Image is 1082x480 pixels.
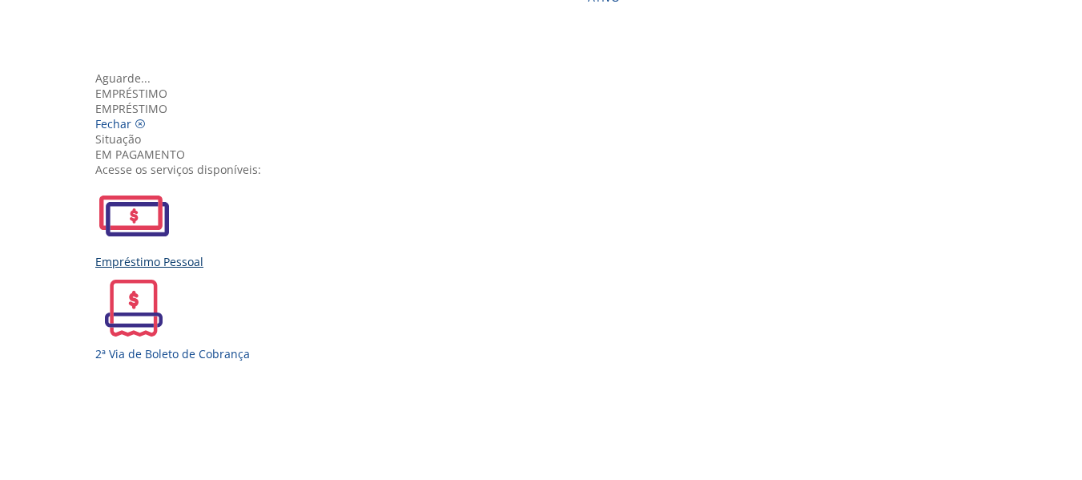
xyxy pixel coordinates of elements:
[95,101,167,116] span: EMPRÉSTIMO
[95,254,999,269] div: Empréstimo Pessoal
[95,177,172,254] img: EmprestimoPessoal.svg
[95,116,131,131] span: Fechar
[95,177,999,269] a: Empréstimo Pessoal
[95,269,172,346] img: 2ViaCobranca.svg
[95,86,999,101] div: Empréstimo
[95,71,999,86] div: Aguarde...
[95,116,146,131] a: Fechar
[95,269,999,361] a: 2ª Via de Boleto de Cobrança
[95,346,999,361] div: 2ª Via de Boleto de Cobrança
[95,131,999,147] div: Situação
[95,147,999,162] div: EM PAGAMENTO
[95,162,999,177] div: Acesse os serviços disponíveis:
